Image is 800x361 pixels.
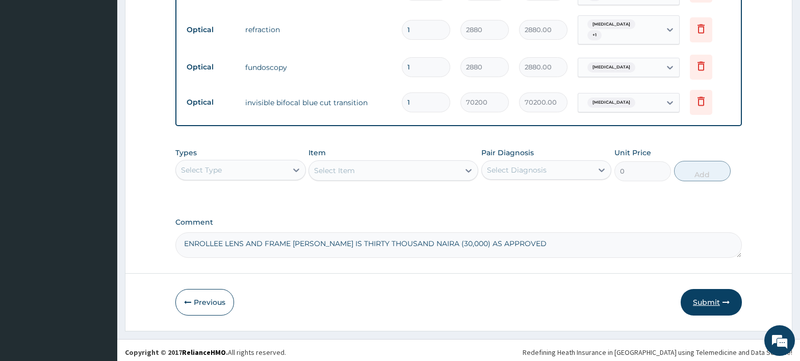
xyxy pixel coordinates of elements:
label: Item [308,148,326,158]
span: [MEDICAL_DATA] [587,98,635,108]
div: Select Type [181,165,222,175]
span: + 1 [587,30,602,40]
label: Pair Diagnosis [481,148,534,158]
button: Submit [681,289,742,316]
label: Comment [175,218,742,227]
span: [MEDICAL_DATA] [587,19,635,30]
td: Optical [182,20,240,39]
span: We're online! [59,113,141,216]
td: fundoscopy [240,57,397,78]
div: Minimize live chat window [167,5,192,30]
a: RelianceHMO [182,348,226,357]
div: Redefining Heath Insurance in [GEOGRAPHIC_DATA] using Telemedicine and Data Science! [523,347,792,357]
textarea: Type your message and hit 'Enter' [5,247,194,283]
label: Unit Price [614,148,651,158]
img: d_794563401_company_1708531726252_794563401 [19,51,41,77]
td: Optical [182,58,240,77]
button: Previous [175,289,234,316]
td: invisible bifocal blue cut transition [240,92,397,113]
div: Chat with us now [53,57,171,70]
strong: Copyright © 2017 . [125,348,228,357]
div: Select Diagnosis [487,165,547,175]
label: Types [175,149,197,157]
button: Add [674,161,731,181]
td: Optical [182,93,240,112]
td: refraction [240,19,397,40]
span: [MEDICAL_DATA] [587,62,635,73]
